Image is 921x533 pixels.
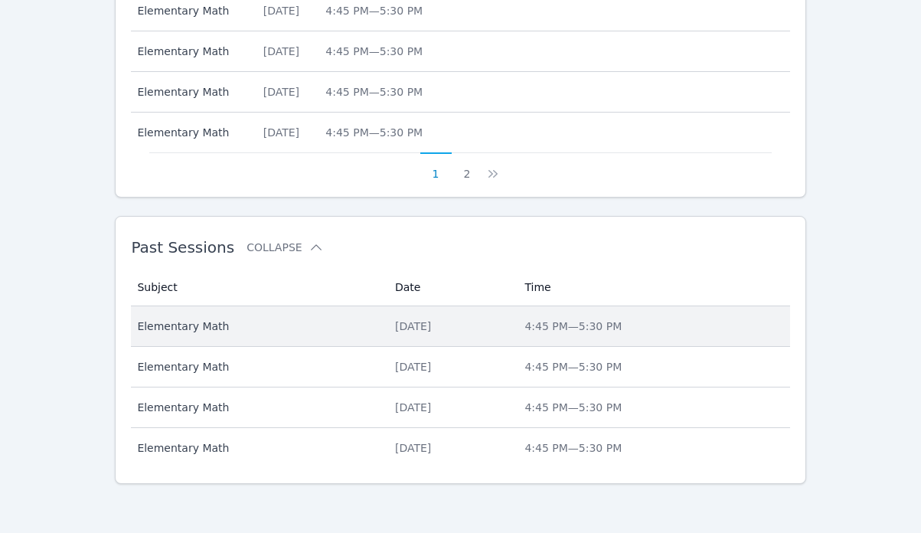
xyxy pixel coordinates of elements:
[325,5,423,17] span: 4:45 PM — 5:30 PM
[131,113,789,152] tr: Elementary Math[DATE]4:45 PM—5:30 PM
[137,3,244,18] span: Elementary Math
[131,72,789,113] tr: Elementary Math[DATE]4:45 PM—5:30 PM
[131,387,789,428] tr: Elementary Math[DATE]4:45 PM—5:30 PM
[131,238,234,257] span: Past Sessions
[524,320,622,332] span: 4:45 PM — 5:30 PM
[452,152,483,181] button: 2
[137,319,377,334] span: Elementary Math
[137,400,377,415] span: Elementary Math
[263,3,308,18] div: [DATE]
[386,269,515,306] th: Date
[515,269,789,306] th: Time
[263,125,308,140] div: [DATE]
[137,359,377,374] span: Elementary Math
[131,347,789,387] tr: Elementary Math[DATE]4:45 PM—5:30 PM
[247,240,323,255] button: Collapse
[395,400,506,415] div: [DATE]
[420,152,452,181] button: 1
[131,31,789,72] tr: Elementary Math[DATE]4:45 PM—5:30 PM
[131,428,789,468] tr: Elementary Math[DATE]4:45 PM—5:30 PM
[325,86,423,98] span: 4:45 PM — 5:30 PM
[395,319,506,334] div: [DATE]
[131,306,789,347] tr: Elementary Math[DATE]4:45 PM—5:30 PM
[137,84,244,100] span: Elementary Math
[524,442,622,454] span: 4:45 PM — 5:30 PM
[395,440,506,456] div: [DATE]
[395,359,506,374] div: [DATE]
[137,125,244,140] span: Elementary Math
[131,269,386,306] th: Subject
[325,45,423,57] span: 4:45 PM — 5:30 PM
[263,44,308,59] div: [DATE]
[137,440,377,456] span: Elementary Math
[137,44,244,59] span: Elementary Math
[263,84,308,100] div: [DATE]
[524,361,622,373] span: 4:45 PM — 5:30 PM
[325,126,423,139] span: 4:45 PM — 5:30 PM
[524,401,622,414] span: 4:45 PM — 5:30 PM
